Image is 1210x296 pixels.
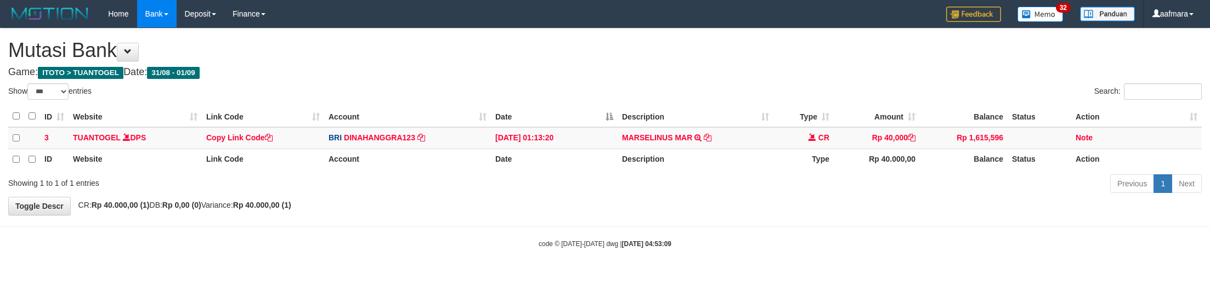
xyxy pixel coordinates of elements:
[27,83,69,100] select: Showentries
[1071,149,1202,170] th: Action
[1056,3,1071,13] span: 32
[704,133,711,142] a: Copy MARSELINUS MAR to clipboard
[1172,174,1202,193] a: Next
[1008,106,1071,127] th: Status
[834,149,920,170] th: Rp 40.000,00
[1080,7,1135,21] img: panduan.png
[491,106,618,127] th: Date: activate to sort column descending
[8,173,496,189] div: Showing 1 to 1 of 1 entries
[491,127,618,149] td: [DATE] 01:13:20
[920,149,1008,170] th: Balance
[618,149,773,170] th: Description
[1071,106,1202,127] th: Action: activate to sort column ascending
[946,7,1001,22] img: Feedback.jpg
[834,106,920,127] th: Amount: activate to sort column ascending
[1076,133,1093,142] a: Note
[417,133,425,142] a: Copy DINAHANGGRA123 to clipboard
[40,106,69,127] th: ID: activate to sort column ascending
[329,133,342,142] span: BRI
[920,127,1008,149] td: Rp 1,615,596
[8,197,71,215] a: Toggle Descr
[69,106,202,127] th: Website: activate to sort column ascending
[147,67,200,79] span: 31/08 - 01/09
[233,201,291,209] strong: Rp 40.000,00 (1)
[618,106,773,127] th: Description: activate to sort column ascending
[324,149,491,170] th: Account
[920,106,1008,127] th: Balance
[834,127,920,149] td: Rp 40,000
[73,201,291,209] span: CR: DB: Variance:
[206,133,273,142] a: Copy Link Code
[92,201,150,209] strong: Rp 40.000,00 (1)
[1154,174,1172,193] a: 1
[773,149,834,170] th: Type
[1094,83,1202,100] label: Search:
[8,67,1202,78] h4: Game: Date:
[1017,7,1064,22] img: Button%20Memo.svg
[818,133,829,142] span: CR
[38,67,123,79] span: ITOTO > TUANTOGEL
[344,133,415,142] a: DINAHANGGRA123
[1008,149,1071,170] th: Status
[622,240,671,248] strong: [DATE] 04:53:09
[69,149,202,170] th: Website
[622,133,692,142] a: MARSELINUS MAR
[8,39,1202,61] h1: Mutasi Bank
[73,133,121,142] a: TUANTOGEL
[773,106,834,127] th: Type: activate to sort column ascending
[8,83,92,100] label: Show entries
[539,240,671,248] small: code © [DATE]-[DATE] dwg |
[8,5,92,22] img: MOTION_logo.png
[202,106,324,127] th: Link Code: activate to sort column ascending
[44,133,49,142] span: 3
[491,149,618,170] th: Date
[40,149,69,170] th: ID
[202,149,324,170] th: Link Code
[1110,174,1154,193] a: Previous
[69,127,202,149] td: DPS
[908,133,915,142] a: Copy Rp 40,000 to clipboard
[162,201,201,209] strong: Rp 0,00 (0)
[1124,83,1202,100] input: Search:
[324,106,491,127] th: Account: activate to sort column ascending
